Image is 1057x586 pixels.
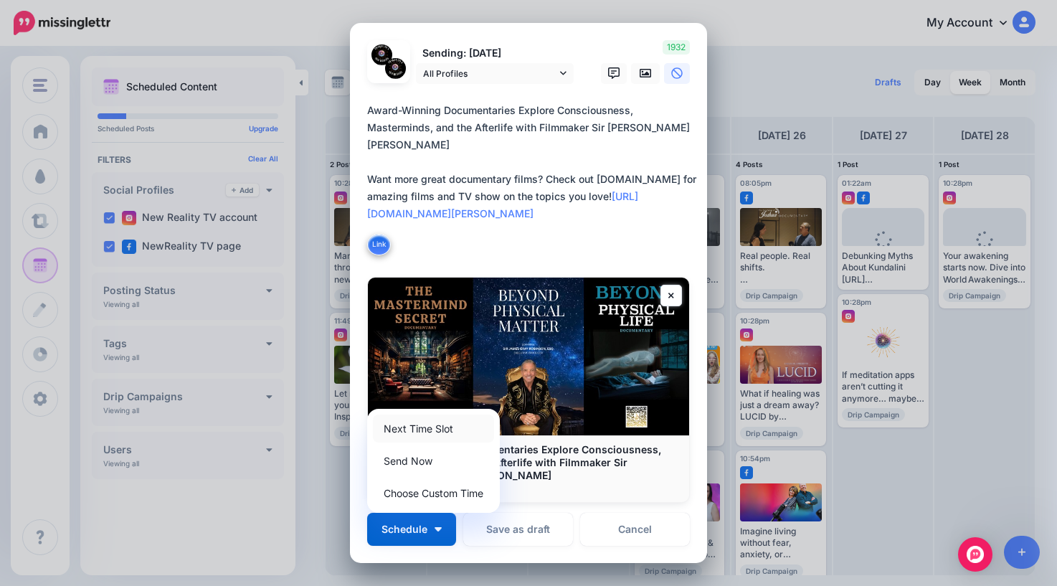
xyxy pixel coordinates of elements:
[423,66,556,81] span: All Profiles
[663,40,690,55] span: 1932
[958,537,992,572] div: Open Intercom Messenger
[416,45,574,62] p: Sending: [DATE]
[367,513,456,546] button: Schedule
[367,234,391,255] button: Link
[580,513,690,546] a: Cancel
[367,409,500,513] div: Schedule
[373,479,494,507] a: Choose Custom Time
[382,482,675,495] p: [DOMAIN_NAME]
[416,63,574,84] a: All Profiles
[381,524,427,534] span: Schedule
[463,513,573,546] button: Save as draft
[371,44,392,65] img: 472449953_1281368356257536_7554451743400192894_n-bsa151736.jpg
[382,443,661,481] b: Award-Winning Documentaries Explore Consciousness, Masterminds, and the Afterlife with Filmmaker ...
[435,527,442,531] img: arrow-down-white.png
[367,102,697,222] div: Award-Winning Documentaries Explore Consciousness, Masterminds, and the Afterlife with Filmmaker ...
[373,447,494,475] a: Send Now
[385,58,406,79] img: 472753704_10160185472851537_7242961054534619338_n-bsa151758.jpg
[368,278,689,435] img: Award-Winning Documentaries Explore Consciousness, Masterminds, and the Afterlife with Filmmaker ...
[373,415,494,443] a: Next Time Slot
